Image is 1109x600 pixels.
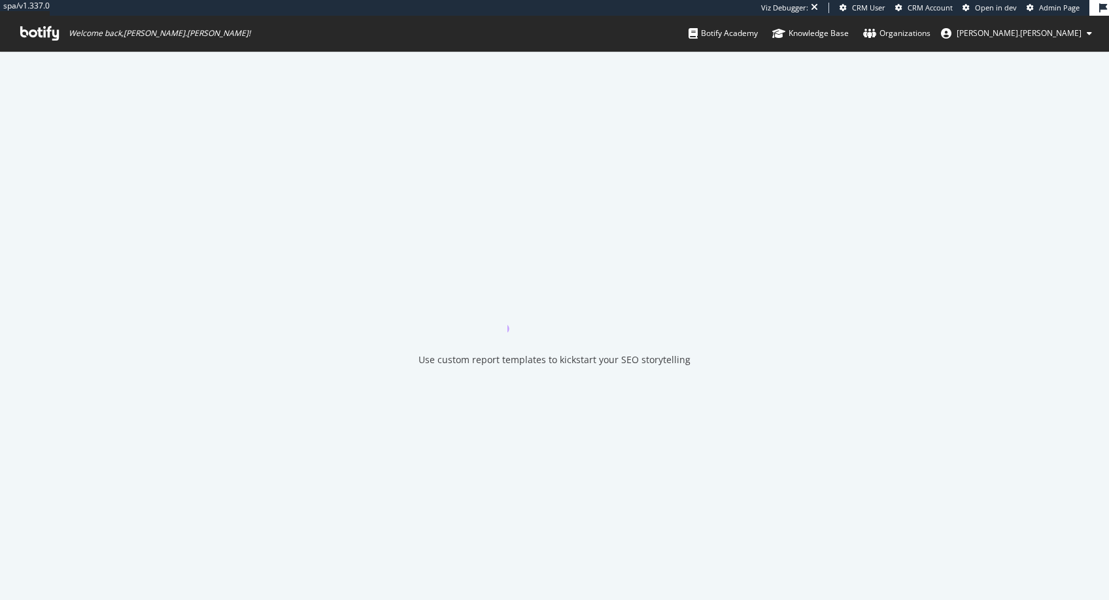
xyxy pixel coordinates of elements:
[772,16,849,51] a: Knowledge Base
[1027,3,1080,13] a: Admin Page
[863,16,930,51] a: Organizations
[689,27,758,40] div: Botify Academy
[863,27,930,40] div: Organizations
[930,23,1102,44] button: [PERSON_NAME].[PERSON_NAME]
[689,16,758,51] a: Botify Academy
[418,353,691,366] div: Use custom report templates to kickstart your SEO storytelling
[507,285,602,332] div: animation
[975,3,1017,12] span: Open in dev
[840,3,885,13] a: CRM User
[895,3,953,13] a: CRM Account
[1039,3,1080,12] span: Admin Page
[69,28,250,39] span: Welcome back, [PERSON_NAME].[PERSON_NAME] !
[772,27,849,40] div: Knowledge Base
[957,27,1082,39] span: alex.johnson
[761,3,808,13] div: Viz Debugger:
[852,3,885,12] span: CRM User
[963,3,1017,13] a: Open in dev
[908,3,953,12] span: CRM Account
